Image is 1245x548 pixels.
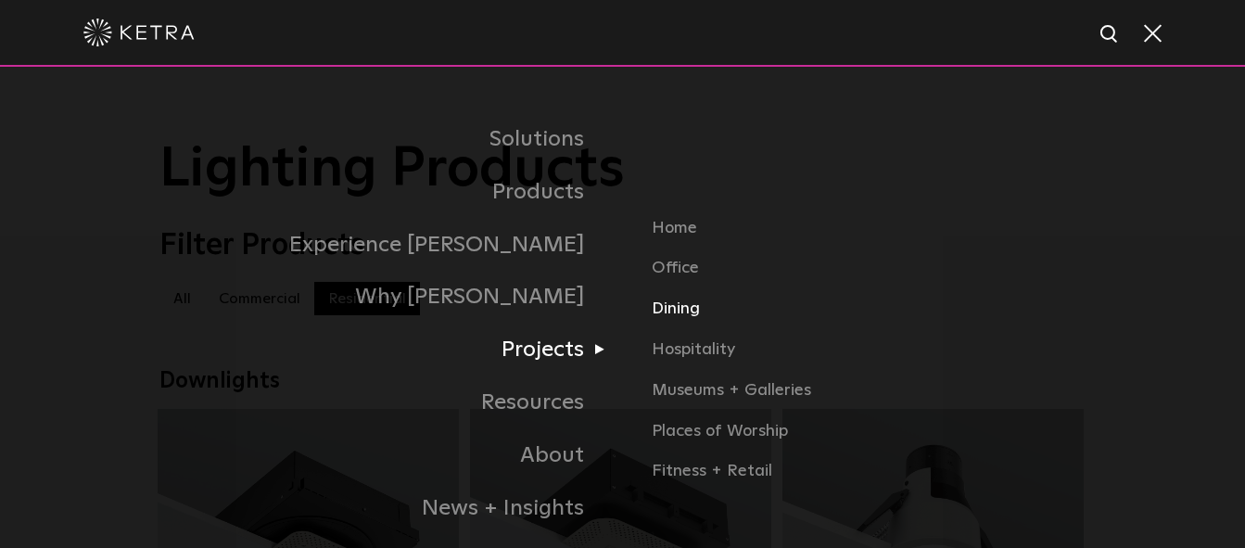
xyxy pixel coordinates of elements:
a: About [159,429,623,482]
a: News + Insights [159,482,623,535]
a: Experience [PERSON_NAME] [159,219,623,272]
a: Products [159,166,623,219]
a: Office [652,256,1086,297]
a: Places of Worship [652,418,1086,459]
a: Hospitality [652,337,1086,377]
a: Museums + Galleries [652,377,1086,418]
a: Projects [159,324,623,376]
a: Why [PERSON_NAME] [159,271,623,324]
a: Resources [159,376,623,429]
a: Fitness + Retail [652,459,1086,486]
a: Dining [652,296,1086,337]
a: Solutions [159,113,623,166]
img: ketra-logo-2019-white [83,19,195,46]
img: search icon [1099,23,1122,46]
a: Home [652,215,1086,256]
